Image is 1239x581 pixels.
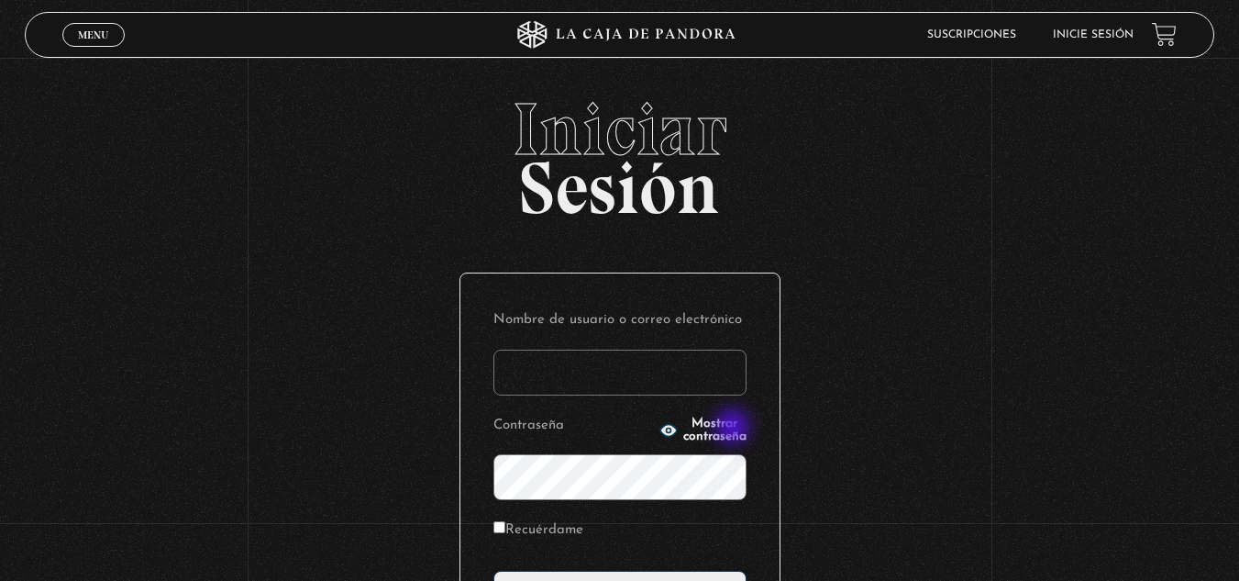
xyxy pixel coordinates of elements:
span: Iniciar [25,93,1214,166]
a: Suscripciones [927,29,1016,40]
span: Mostrar contraseña [683,418,747,443]
label: Recuérdame [493,517,583,545]
label: Contraseña [493,412,654,441]
button: Mostrar contraseña [659,418,747,443]
input: Recuérdame [493,521,505,533]
a: View your shopping cart [1152,22,1177,47]
a: Inicie sesión [1053,29,1134,40]
span: Cerrar [72,44,115,57]
label: Nombre de usuario o correo electrónico [493,307,747,335]
h2: Sesión [25,93,1214,210]
span: Menu [78,29,108,40]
